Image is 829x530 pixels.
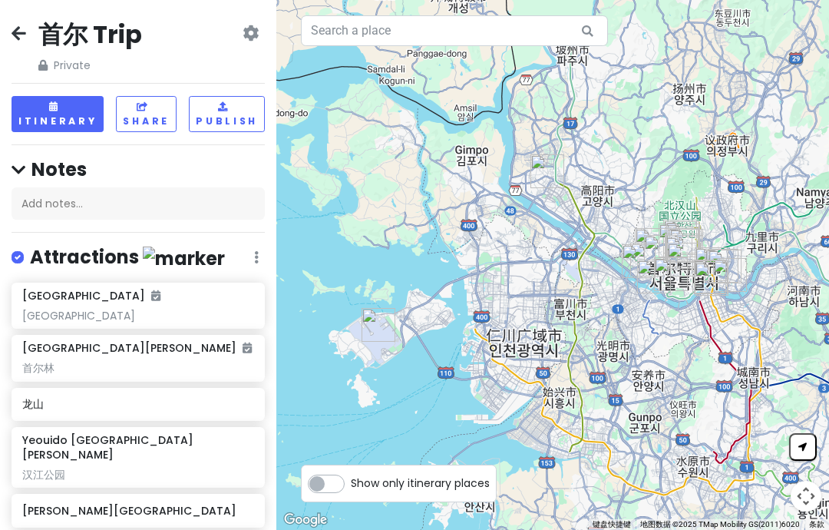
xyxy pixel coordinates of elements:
[151,290,160,301] i: Added to itinerary
[686,253,732,300] div: 狎鸥亭洞
[662,220,708,267] div: Ikseon-dong Hanok Village
[661,237,707,283] div: 首尔塔
[809,520,824,528] a: 条款（在新标签页中打开）
[22,397,253,411] h6: 龙山
[660,222,706,268] div: 仁寺洞
[702,243,748,290] div: Standard Bread
[638,229,684,275] div: 梨花女子大学校
[689,256,735,302] div: Standard Bread
[116,96,177,132] button: Share
[648,251,694,297] div: 龙山
[688,254,734,300] div: HDEX HYM DOSAN
[629,222,675,268] div: 延禧洞
[143,247,225,270] img: marker
[663,223,709,269] div: 钟路3街
[280,510,331,530] a: 在 Google 地图中打开此区域（会打开一个新窗口）
[351,475,490,492] span: Show only itinerary places
[12,96,104,132] button: Itinerary
[22,309,253,323] div: [GEOGRAPHIC_DATA]
[22,361,253,375] div: 首尔林
[22,468,253,482] div: 汉江公园
[657,214,703,260] div: 三清洞路
[280,510,331,530] img: Google
[38,57,142,74] span: Private
[30,245,225,270] h4: Attractions
[22,433,253,461] h6: Yeouido [GEOGRAPHIC_DATA][PERSON_NAME]
[652,217,699,263] div: Seochon Hanok Village
[699,243,745,289] div: 圣水洞
[616,238,662,284] div: YG Entertainment
[189,96,265,132] button: Publish
[663,229,709,275] div: G3 Hotel Chungmuro
[243,343,252,353] i: Added to itinerary
[689,241,735,287] div: Seoul Forest Park
[12,157,265,181] h4: Notes
[593,519,631,530] button: 键盘快捷键
[659,227,705,273] div: YG Place Myeongdong
[791,481,821,512] button: 地图镜头控件
[38,18,142,51] h2: 首尔 Trip
[660,217,706,263] div: 1 층, 19-8 Gyedong-gil
[524,148,570,194] div: 高阳体育园区
[659,215,705,261] div: 北村韩屋村
[707,252,753,298] div: Ttukseom Hangang Park
[640,520,800,528] span: 地图数据 ©2025 TMap Mobility GS(2011)6020
[12,187,265,220] div: Add notes...
[355,302,401,348] div: 仁川国际机场
[22,504,253,518] h6: [PERSON_NAME][GEOGRAPHIC_DATA]
[659,220,705,267] div: theSameE Insa
[22,289,160,303] h6: [GEOGRAPHIC_DATA]
[22,341,252,355] h6: [GEOGRAPHIC_DATA][PERSON_NAME]
[301,15,608,46] input: Search a place
[624,237,670,283] div: 364-14
[631,253,677,300] div: Yeouido Hangang Park
[659,230,705,277] div: 明洞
